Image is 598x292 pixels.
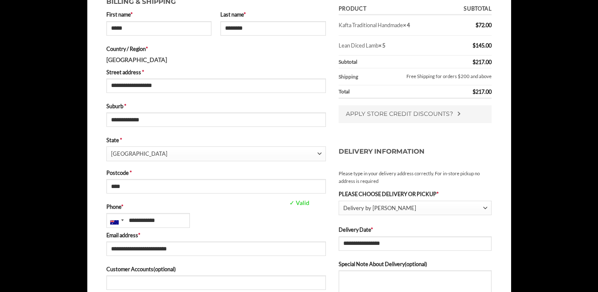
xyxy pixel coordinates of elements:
bdi: 145.00 [473,42,492,49]
abbr: required [146,45,148,52]
label: State [106,136,326,144]
h3: Delivery Information [339,138,492,166]
span: $ [476,22,478,28]
span: State [106,146,326,161]
span: $ [473,88,476,95]
th: Shipping [339,68,369,85]
strong: [GEOGRAPHIC_DATA] [106,56,167,63]
label: Customer Accounts [106,265,326,273]
span: ✓ Valid [287,198,371,208]
bdi: 217.00 [473,88,492,95]
label: Phone [106,202,326,211]
td: Kafta Traditional Handmade [339,15,447,35]
abbr: required [120,137,122,143]
span: Delivery by Abu Ahmad Butchery [339,201,492,216]
span: Apply store credit discounts? [346,110,453,118]
label: First name [106,10,212,19]
th: Subtotal [339,56,447,68]
label: Last name [220,10,326,19]
label: Country / Region [106,45,326,53]
strong: × 4 [403,22,410,28]
abbr: required [437,191,439,197]
label: Delivery Date [339,225,492,234]
th: Product [339,3,447,15]
span: New South Wales [111,147,317,161]
bdi: 72.00 [476,22,492,28]
th: Subtotal [447,3,492,15]
label: Free Shipping for orders $200 and above [372,71,492,82]
span: Delivery by Abu Ahmad Butchery [343,201,483,215]
img: Checkout [457,112,461,116]
label: PLEASE CHOOSE DELIVERY OR PICKUP [339,190,492,198]
abbr: required [138,232,140,239]
abbr: required [371,226,373,233]
bdi: 217.00 [473,59,492,65]
span: $ [473,59,476,65]
td: Lean Diced Lamb [339,36,447,56]
label: Suburb [106,102,326,110]
abbr: required [130,169,132,176]
label: Email address [106,231,326,239]
span: (optional) [405,261,427,267]
abbr: required [142,69,144,76]
small: Please type in your delivery address correctly. For in-store pickup no address is required [339,170,492,185]
abbr: required [121,203,123,210]
label: Street address [106,68,326,76]
label: Postcode [106,168,326,177]
div: Australia: +61 [107,213,126,227]
abbr: required [244,11,246,18]
label: Special Note About Delivery [339,260,492,268]
span: $ [473,42,476,49]
abbr: required [131,11,133,18]
span: (optional) [153,266,176,272]
th: Total [339,85,447,99]
abbr: required [124,103,126,109]
iframe: chat widget [562,258,590,284]
strong: × 5 [378,42,385,49]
